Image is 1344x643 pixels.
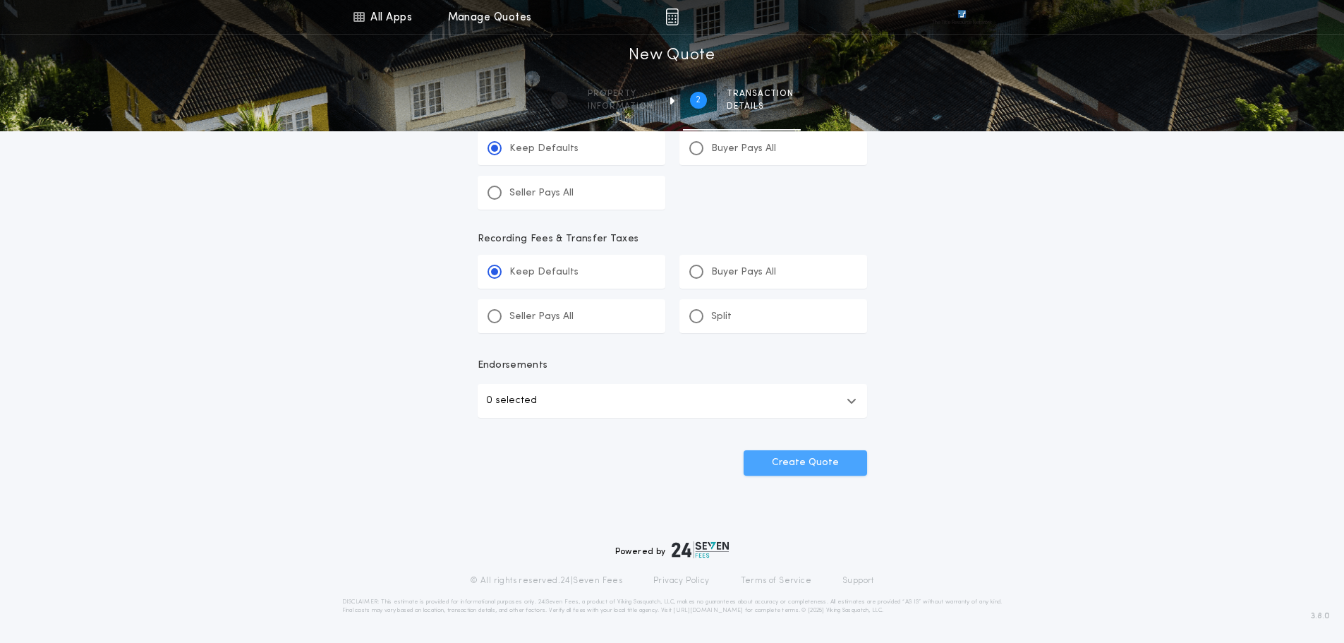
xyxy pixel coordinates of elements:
[509,142,579,156] p: Keep Defaults
[711,142,776,156] p: Buyer Pays All
[478,384,867,418] button: 0 selected
[486,392,537,409] p: 0 selected
[744,450,867,476] button: Create Quote
[629,44,715,67] h1: New Quote
[478,232,867,246] p: Recording Fees & Transfer Taxes
[727,101,794,112] span: details
[741,575,811,587] a: Terms of Service
[932,10,991,24] img: vs-icon
[1311,610,1330,623] span: 3.8.0
[509,265,579,280] p: Keep Defaults
[653,575,710,587] a: Privacy Policy
[470,575,622,587] p: © All rights reserved. 24|Seven Fees
[711,265,776,280] p: Buyer Pays All
[727,88,794,100] span: Transaction
[665,8,679,25] img: img
[842,575,874,587] a: Support
[711,310,732,324] p: Split
[615,541,729,558] div: Powered by
[588,88,653,100] span: Property
[509,186,574,200] p: Seller Pays All
[509,310,574,324] p: Seller Pays All
[342,598,1003,615] p: DISCLAIMER: This estimate is provided for informational purposes only. 24|Seven Fees, a product o...
[588,101,653,112] span: information
[673,608,743,613] a: [URL][DOMAIN_NAME]
[478,359,867,373] p: Endorsements
[672,541,729,558] img: logo
[696,95,701,106] h2: 2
